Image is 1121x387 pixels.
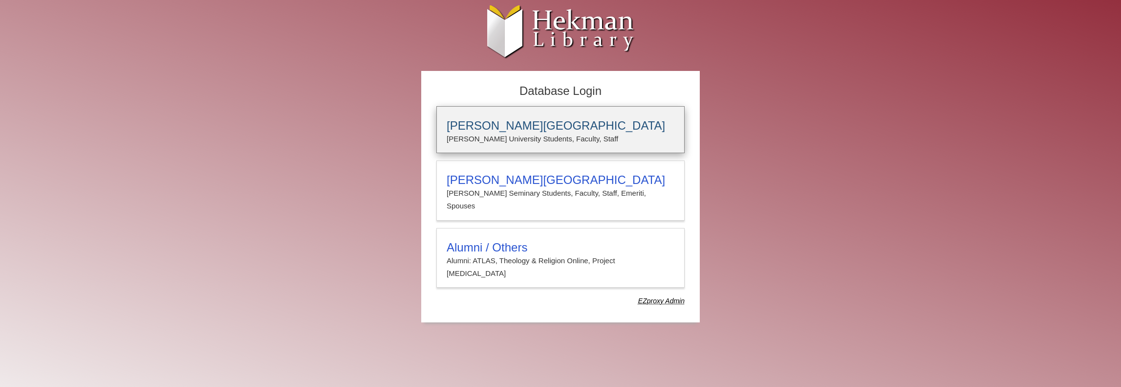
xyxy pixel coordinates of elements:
[447,119,674,133] h3: [PERSON_NAME][GEOGRAPHIC_DATA]
[447,173,674,187] h3: [PERSON_NAME][GEOGRAPHIC_DATA]
[431,81,690,101] h2: Database Login
[447,241,674,254] h3: Alumni / Others
[447,241,674,280] summary: Alumni / OthersAlumni: ATLAS, Theology & Religion Online, Project [MEDICAL_DATA]
[436,106,685,153] a: [PERSON_NAME][GEOGRAPHIC_DATA][PERSON_NAME] University Students, Faculty, Staff
[638,297,685,305] dfn: Use Alumni login
[447,133,674,145] p: [PERSON_NAME] University Students, Faculty, Staff
[436,160,685,221] a: [PERSON_NAME][GEOGRAPHIC_DATA][PERSON_NAME] Seminary Students, Faculty, Staff, Emeriti, Spouses
[447,254,674,280] p: Alumni: ATLAS, Theology & Religion Online, Project [MEDICAL_DATA]
[447,187,674,213] p: [PERSON_NAME] Seminary Students, Faculty, Staff, Emeriti, Spouses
